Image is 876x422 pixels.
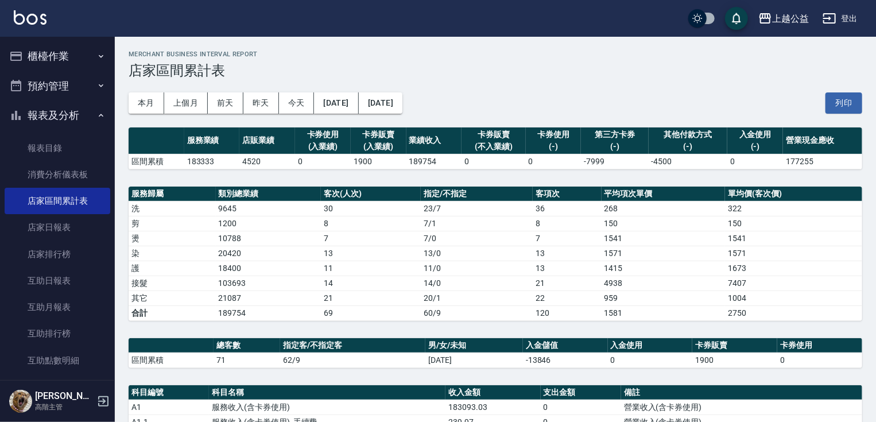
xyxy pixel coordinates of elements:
[216,246,321,261] td: 20420
[321,201,421,216] td: 30
[541,400,621,415] td: 0
[280,338,425,353] th: 指定客/不指定客
[298,129,348,141] div: 卡券使用
[129,261,216,276] td: 護
[243,92,279,114] button: 昨天
[5,241,110,268] a: 店家排行榜
[129,276,216,291] td: 接髮
[280,353,425,367] td: 62/9
[529,141,579,153] div: (-)
[602,246,726,261] td: 1571
[533,276,601,291] td: 21
[621,400,862,415] td: 營業收入(含卡券使用)
[421,246,533,261] td: 13 / 0
[216,216,321,231] td: 1200
[523,338,608,353] th: 入金儲值
[129,246,216,261] td: 染
[129,338,862,368] table: a dense table
[725,291,862,305] td: 1004
[533,216,601,231] td: 8
[730,141,780,153] div: (-)
[239,154,295,169] td: 4520
[725,276,862,291] td: 7407
[321,187,421,202] th: 客次(人次)
[129,291,216,305] td: 其它
[425,338,523,353] th: 男/女/未知
[321,291,421,305] td: 21
[421,291,533,305] td: 20 / 1
[692,353,777,367] td: 1900
[754,7,813,30] button: 上越公益
[533,291,601,305] td: 22
[584,141,645,153] div: (-)
[602,261,726,276] td: 1415
[314,92,358,114] button: [DATE]
[602,305,726,320] td: 1581
[406,127,462,154] th: 業績收入
[5,374,110,400] a: 互助業績報表
[321,246,421,261] td: 13
[321,216,421,231] td: 8
[354,129,404,141] div: 卡券販賣
[777,338,862,353] th: 卡券使用
[533,231,601,246] td: 7
[298,141,348,153] div: (入業績)
[14,10,46,25] img: Logo
[533,187,601,202] th: 客項次
[129,63,862,79] h3: 店家區間累計表
[649,154,728,169] td: -4500
[725,187,862,202] th: 單均價(客次價)
[652,141,725,153] div: (-)
[602,201,726,216] td: 268
[777,353,862,367] td: 0
[608,338,693,353] th: 入金使用
[725,7,748,30] button: save
[725,216,862,231] td: 150
[216,276,321,291] td: 103693
[421,231,533,246] td: 7 / 0
[818,8,862,29] button: 登出
[216,305,321,320] td: 189754
[359,92,402,114] button: [DATE]
[295,154,351,169] td: 0
[406,154,462,169] td: 189754
[602,216,726,231] td: 150
[523,353,608,367] td: -13846
[239,127,295,154] th: 店販業績
[727,154,783,169] td: 0
[216,261,321,276] td: 18400
[725,201,862,216] td: 322
[725,305,862,320] td: 2750
[184,154,240,169] td: 183333
[279,92,315,114] button: 今天
[129,216,216,231] td: 剪
[164,92,208,114] button: 上個月
[129,92,164,114] button: 本月
[35,402,94,412] p: 高階主管
[129,305,216,320] td: 合計
[825,92,862,114] button: 列印
[351,154,406,169] td: 1900
[129,187,216,202] th: 服務歸屬
[541,385,621,400] th: 支出金額
[129,154,184,169] td: 區間累積
[421,261,533,276] td: 11 / 0
[129,385,209,400] th: 科目編號
[533,261,601,276] td: 13
[214,353,280,367] td: 71
[9,390,32,413] img: Person
[529,129,579,141] div: 卡券使用
[129,51,862,58] h2: Merchant Business Interval Report
[602,187,726,202] th: 平均項次單價
[5,268,110,294] a: 互助日報表
[692,338,777,353] th: 卡券販賣
[5,188,110,214] a: 店家區間累計表
[5,100,110,130] button: 報表及分析
[321,305,421,320] td: 69
[5,214,110,241] a: 店家日報表
[321,276,421,291] td: 14
[652,129,725,141] div: 其他付款方式
[421,305,533,320] td: 60/9
[5,135,110,161] a: 報表目錄
[129,400,209,415] td: A1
